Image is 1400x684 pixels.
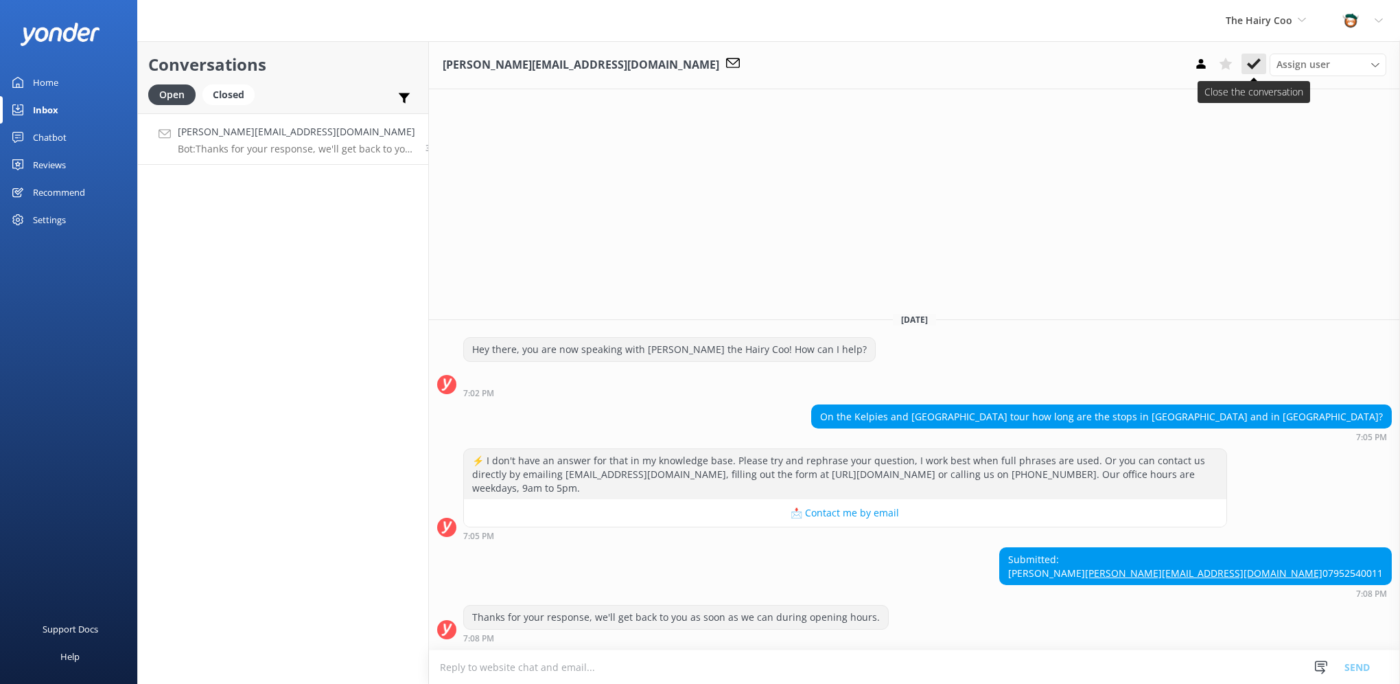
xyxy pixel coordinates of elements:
[33,69,58,96] div: Home
[1270,54,1386,76] div: Assign User
[1085,567,1322,580] a: [PERSON_NAME][EMAIL_ADDRESS][DOMAIN_NAME]
[811,432,1392,442] div: 07:05pm 14-Aug-2025 (UTC +01:00) Europe/Dublin
[148,87,202,102] a: Open
[33,151,66,179] div: Reviews
[1340,10,1361,31] img: 457-1738239164.png
[463,389,494,398] strong: 7:02 PM
[148,84,196,105] div: Open
[1000,548,1391,584] div: Submitted: [PERSON_NAME] 07952540011
[60,643,80,670] div: Help
[425,142,435,154] span: 07:08pm 14-Aug-2025 (UTC +01:00) Europe/Dublin
[812,405,1391,429] div: On the Kelpies and [GEOGRAPHIC_DATA] tour how long are the stops in [GEOGRAPHIC_DATA] and in [GEO...
[1356,590,1387,598] strong: 7:08 PM
[33,96,58,124] div: Inbox
[464,338,875,361] div: Hey there, you are now speaking with [PERSON_NAME] the Hairy Coo! How can I help?
[33,124,67,151] div: Chatbot
[999,589,1392,598] div: 07:08pm 14-Aug-2025 (UTC +01:00) Europe/Dublin
[33,206,66,233] div: Settings
[464,499,1226,527] button: 📩 Contact me by email
[464,606,888,629] div: Thanks for your response, we'll get back to you as soon as we can during opening hours.
[138,113,428,165] a: [PERSON_NAME][EMAIL_ADDRESS][DOMAIN_NAME]Bot:Thanks for your response, we'll get back to you as s...
[893,314,936,326] span: [DATE]
[178,124,415,139] h4: [PERSON_NAME][EMAIL_ADDRESS][DOMAIN_NAME]
[463,635,494,643] strong: 7:08 PM
[463,531,1227,540] div: 07:05pm 14-Aug-2025 (UTC +01:00) Europe/Dublin
[202,87,261,102] a: Closed
[463,633,889,643] div: 07:08pm 14-Aug-2025 (UTC +01:00) Europe/Dublin
[464,449,1226,499] div: ⚡ I don't have an answer for that in my knowledge base. Please try and rephrase your question, I ...
[21,23,100,45] img: yonder-white-logo.png
[202,84,255,105] div: Closed
[33,179,85,206] div: Recommend
[463,532,494,540] strong: 7:05 PM
[463,388,876,398] div: 07:02pm 14-Aug-2025 (UTC +01:00) Europe/Dublin
[1276,57,1330,72] span: Assign user
[443,56,719,74] h3: [PERSON_NAME][EMAIL_ADDRESS][DOMAIN_NAME]
[43,615,98,643] div: Support Docs
[1226,14,1292,27] span: The Hairy Coo
[1356,433,1387,442] strong: 7:05 PM
[178,143,415,155] p: Bot: Thanks for your response, we'll get back to you as soon as we can during opening hours.
[148,52,418,78] h2: Conversations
